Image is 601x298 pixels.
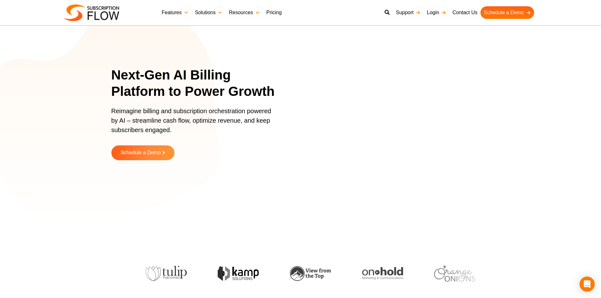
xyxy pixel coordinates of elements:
[111,145,174,160] a: Schedule a Demo
[434,266,475,282] img: orange-onions
[424,6,449,19] a: Login
[64,4,119,21] img: Subscriptionflow
[480,6,534,19] a: Schedule a Demo
[146,266,187,281] img: tulip-publishing
[111,106,275,141] p: Reimagine billing and subscription orchestration powered by AI – streamline cash flow, optimize r...
[218,266,259,281] img: kamp-solution
[192,6,226,19] a: Solutions
[362,267,403,280] img: onhold-marketing
[159,6,192,19] a: Features
[111,67,283,100] h1: Next-Gen AI Billing Platform to Power Growth
[263,6,285,19] a: Pricing
[226,6,263,19] a: Resources
[290,266,331,281] img: view-from-the-top
[393,6,424,19] a: Support
[121,150,161,155] span: Schedule a Demo
[449,6,480,19] a: Contact Us
[580,277,595,292] div: Open Intercom Messenger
